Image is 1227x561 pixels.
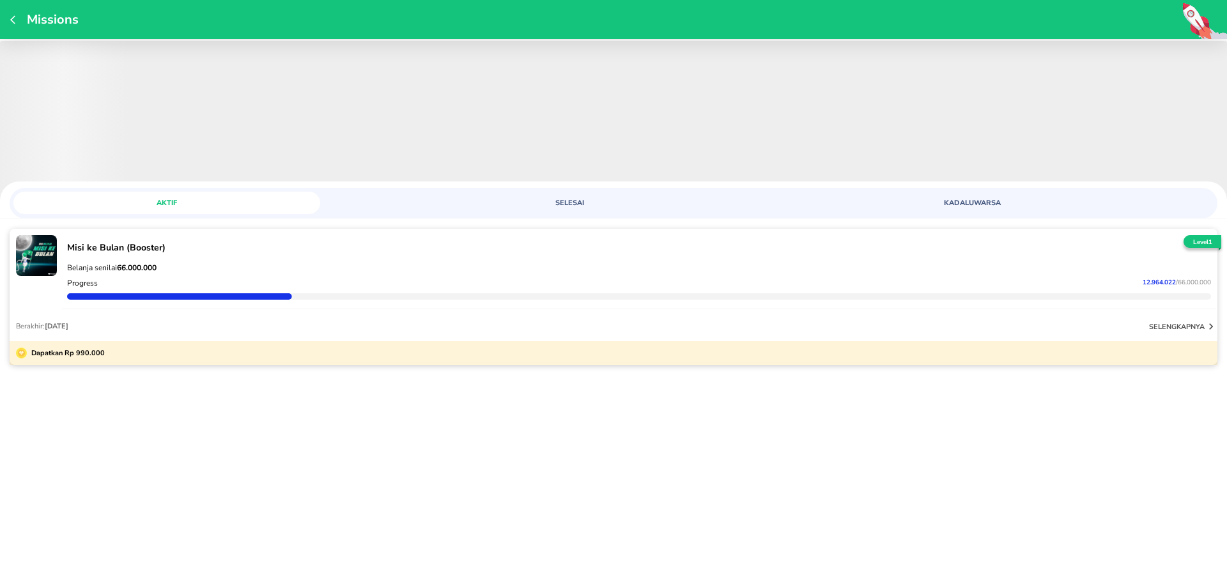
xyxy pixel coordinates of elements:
p: selengkapnya [1149,322,1205,332]
p: Berakhir: [16,321,68,331]
button: selengkapnya [1149,320,1217,333]
div: loyalty mission tabs [10,188,1217,214]
strong: 66.000.000 [117,263,157,273]
p: Missions [20,11,79,28]
p: Progress [67,278,98,288]
span: [DATE] [45,321,68,331]
a: KADALUWARSA [819,192,1214,214]
img: mission-23332 [16,235,57,276]
span: AKTIF [21,198,313,208]
span: SELESAI [424,198,715,208]
span: / 66.000.000 [1176,278,1211,287]
span: Belanja senilai [67,263,157,273]
span: 12.964.022 [1143,278,1176,287]
p: Misi ke Bulan (Booster) [67,242,1211,254]
a: AKTIF [13,192,408,214]
p: Level 1 [1181,238,1224,247]
p: Dapatkan Rp 990.000 [27,348,105,358]
a: SELESAI [416,192,811,214]
span: KADALUWARSA [826,198,1118,208]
